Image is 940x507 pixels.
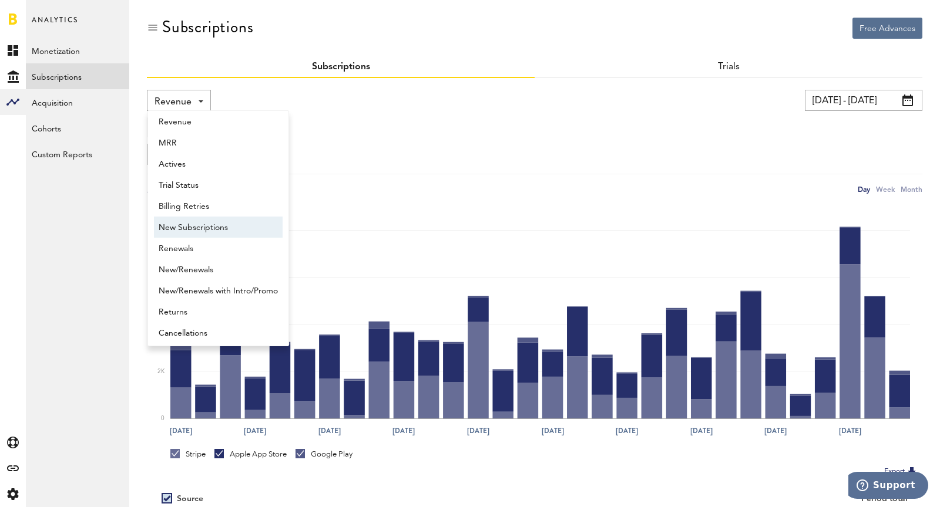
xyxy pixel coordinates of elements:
[154,280,283,301] a: New/Renewals with Intro/Promo
[159,175,278,195] span: Trial Status
[162,18,253,36] div: Subscriptions
[244,425,266,436] text: [DATE]
[154,132,283,153] a: MRR
[159,197,278,217] span: Billing Retries
[170,425,192,436] text: [DATE]
[159,154,278,174] span: Actives
[542,425,564,436] text: [DATE]
[690,425,713,436] text: [DATE]
[318,425,341,436] text: [DATE]
[901,183,922,195] div: Month
[159,218,278,238] span: New Subscriptions
[26,38,129,63] a: Monetization
[159,302,278,322] span: Returns
[852,18,922,39] button: Free Advances
[881,464,922,479] button: Export
[154,111,283,132] a: Revenue
[170,449,206,459] div: Stripe
[26,115,129,141] a: Cohorts
[876,183,895,195] div: Week
[154,217,283,238] a: New Subscriptions
[159,281,278,301] span: New/Renewals with Intro/Promo
[616,425,638,436] text: [DATE]
[159,323,278,343] span: Cancellations
[32,13,78,38] span: Analytics
[467,425,489,436] text: [DATE]
[214,449,287,459] div: Apple App Store
[764,425,787,436] text: [DATE]
[154,322,283,343] a: Cancellations
[154,153,283,174] a: Actives
[154,195,283,217] a: Billing Retries
[154,238,283,259] a: Renewals
[177,494,203,504] div: Source
[26,89,129,115] a: Acquisition
[839,425,861,436] text: [DATE]
[858,183,870,195] div: Day
[159,112,278,132] span: Revenue
[718,62,740,72] a: Trials
[312,62,370,72] a: Subscriptions
[905,465,919,479] img: Export
[549,494,908,504] div: Period total
[26,141,129,167] a: Custom Reports
[159,133,278,153] span: MRR
[296,449,352,459] div: Google Play
[147,117,199,138] button: Add Filter
[26,63,129,89] a: Subscriptions
[154,174,283,195] a: Trial Status
[848,472,928,501] iframe: Opens a widget where you can find more information
[157,369,165,374] text: 2K
[155,92,192,112] span: Revenue
[392,425,415,436] text: [DATE]
[161,415,164,421] text: 0
[159,239,278,259] span: Renewals
[159,260,278,280] span: New/Renewals
[154,259,283,280] a: New/Renewals
[154,301,283,322] a: Returns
